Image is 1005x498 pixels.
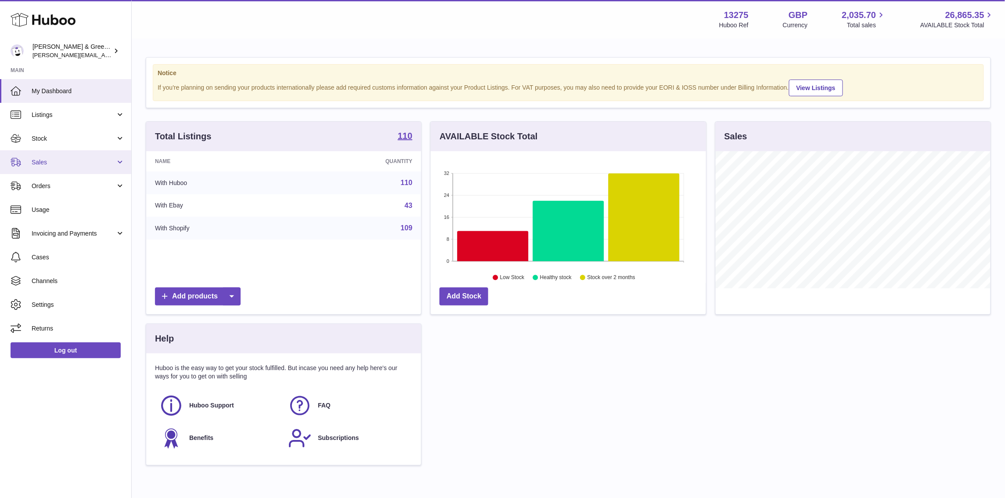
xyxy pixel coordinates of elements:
[159,394,279,418] a: Huboo Support
[288,394,408,418] a: FAQ
[439,287,488,305] a: Add Stock
[146,194,295,217] td: With Ebay
[146,151,295,171] th: Name
[719,21,749,29] div: Huboo Ref
[318,401,331,410] span: FAQ
[398,131,412,142] a: 110
[155,131,212,142] h3: Total Listings
[32,43,112,59] div: [PERSON_NAME] & Green Ltd
[447,258,450,264] text: 0
[920,9,994,29] a: 26,865.35 AVAILABLE Stock Total
[146,217,295,240] td: With Shopify
[783,21,808,29] div: Currency
[11,342,121,358] a: Log out
[401,224,413,232] a: 109
[295,151,421,171] th: Quantity
[447,236,450,242] text: 8
[398,131,412,140] strong: 110
[32,51,176,58] span: [PERSON_NAME][EMAIL_ADDRESS][DOMAIN_NAME]
[500,275,525,281] text: Low Stock
[724,9,749,21] strong: 13275
[540,275,572,281] text: Healthy stock
[847,21,886,29] span: Total sales
[32,134,115,143] span: Stock
[32,111,115,119] span: Listings
[146,171,295,194] td: With Huboo
[32,324,125,333] span: Returns
[159,426,279,450] a: Benefits
[444,193,450,198] text: 24
[789,9,807,21] strong: GBP
[11,44,24,58] img: ellen@bluebadgecompany.co.uk
[789,80,843,96] a: View Listings
[32,253,125,262] span: Cases
[444,171,450,176] text: 32
[158,78,979,96] div: If you're planning on sending your products internationally please add required customs informati...
[842,9,886,29] a: 2,035.70 Total sales
[32,301,125,309] span: Settings
[945,9,984,21] span: 26,865.35
[155,333,174,345] h3: Help
[405,202,413,209] a: 43
[587,275,635,281] text: Stock over 2 months
[155,364,412,381] p: Huboo is the easy way to get your stock fulfilled. But incase you need any help here's our ways f...
[842,9,876,21] span: 2,035.70
[318,434,359,442] span: Subscriptions
[189,434,213,442] span: Benefits
[444,214,450,220] text: 16
[288,426,408,450] a: Subscriptions
[158,69,979,77] strong: Notice
[724,131,747,142] h3: Sales
[439,131,537,142] h3: AVAILABLE Stock Total
[189,401,234,410] span: Huboo Support
[920,21,994,29] span: AVAILABLE Stock Total
[32,277,125,285] span: Channels
[401,179,413,186] a: 110
[32,206,125,214] span: Usage
[155,287,241,305] a: Add products
[32,182,115,190] span: Orders
[32,158,115,167] span: Sales
[32,87,125,95] span: My Dashboard
[32,229,115,238] span: Invoicing and Payments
